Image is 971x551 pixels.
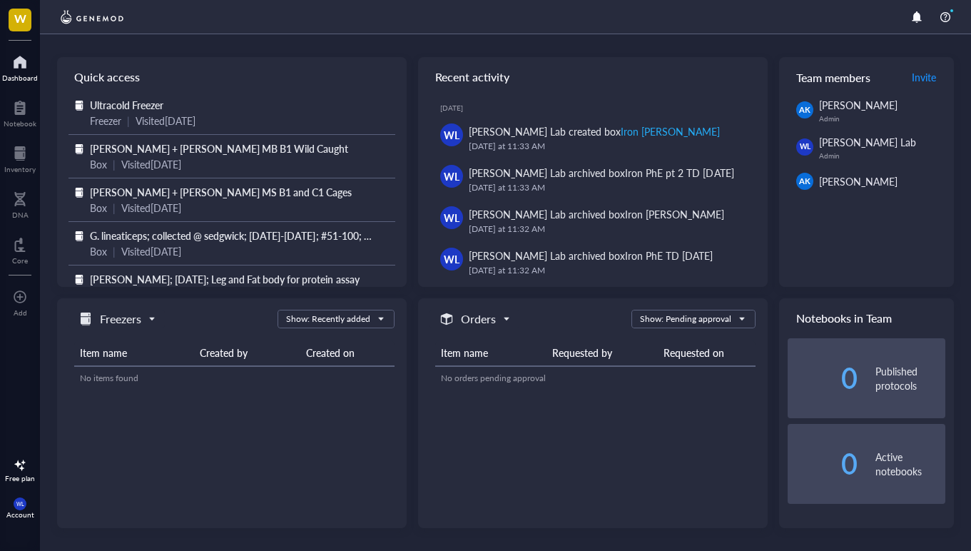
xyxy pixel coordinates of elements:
[90,113,121,128] div: Freezer
[440,103,756,112] div: [DATE]
[136,113,195,128] div: Visited [DATE]
[113,156,116,172] div: |
[74,340,194,366] th: Item name
[286,313,370,325] div: Show: Recently added
[779,298,954,338] div: Notebooks in Team
[418,57,768,97] div: Recent activity
[658,340,756,366] th: Requested on
[2,51,38,82] a: Dashboard
[441,372,750,385] div: No orders pending approval
[788,367,858,390] div: 0
[625,166,733,180] div: Iron PhE pt 2 TD [DATE]
[90,243,107,259] div: Box
[799,141,810,152] span: WL
[57,57,407,97] div: Quick access
[300,340,394,366] th: Created on
[819,98,898,112] span: [PERSON_NAME]
[912,70,936,84] span: Invite
[625,248,713,263] div: Iron PhE TD [DATE]
[788,453,858,475] div: 0
[444,251,459,267] span: WL
[5,474,35,482] div: Free plan
[461,310,496,328] h5: Orders
[14,9,26,27] span: W
[546,340,658,366] th: Requested by
[90,200,107,216] div: Box
[12,188,29,219] a: DNA
[113,200,116,216] div: |
[16,501,24,507] span: WL
[12,256,28,265] div: Core
[621,124,720,138] div: Iron [PERSON_NAME]
[12,211,29,219] div: DNA
[90,185,352,199] span: [PERSON_NAME] + [PERSON_NAME] MS B1 and C1 Cages
[875,450,946,478] div: Active notebooks
[121,200,181,216] div: Visited [DATE]
[625,207,724,221] div: Iron [PERSON_NAME]
[90,141,348,156] span: [PERSON_NAME] + [PERSON_NAME] MB B1 Wild Caught
[2,74,38,82] div: Dashboard
[911,66,937,89] button: Invite
[435,340,546,366] th: Item name
[469,206,725,222] div: [PERSON_NAME] Lab archived box
[121,243,181,259] div: Visited [DATE]
[640,313,731,325] div: Show: Pending approval
[819,174,898,188] span: [PERSON_NAME]
[4,119,36,128] div: Notebook
[90,98,163,112] span: Ultracold Freezer
[799,176,810,188] span: AK
[799,104,810,116] span: AK
[469,248,713,263] div: [PERSON_NAME] Lab archived box
[4,165,36,173] div: Inventory
[57,9,127,26] img: genemod-logo
[469,165,734,181] div: [PERSON_NAME] Lab archived box
[90,228,449,243] span: G. lineaticeps; collected @ sedgwick; [DATE]-[DATE]; #51-100; keep 4 LW's genetic
[100,310,141,328] h5: Freezers
[194,340,301,366] th: Created by
[469,139,745,153] div: [DATE] at 11:33 AM
[469,222,745,236] div: [DATE] at 11:32 AM
[121,156,181,172] div: Visited [DATE]
[444,127,459,143] span: WL
[779,57,954,97] div: Team members
[4,96,36,128] a: Notebook
[90,156,107,172] div: Box
[875,364,946,393] div: Published protocols
[6,510,34,519] div: Account
[444,168,459,184] span: WL
[469,263,745,278] div: [DATE] at 11:32 AM
[819,135,916,149] span: [PERSON_NAME] Lab
[469,123,720,139] div: [PERSON_NAME] Lab created box
[444,210,459,226] span: WL
[90,272,360,286] span: [PERSON_NAME]; [DATE]; Leg and Fat body for protein assay
[12,233,28,265] a: Core
[14,308,27,317] div: Add
[819,114,945,123] div: Admin
[113,243,116,259] div: |
[819,151,945,160] div: Admin
[429,118,756,159] a: WL[PERSON_NAME] Lab created boxIron [PERSON_NAME][DATE] at 11:33 AM
[4,142,36,173] a: Inventory
[80,372,389,385] div: No items found
[469,181,745,195] div: [DATE] at 11:33 AM
[127,113,130,128] div: |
